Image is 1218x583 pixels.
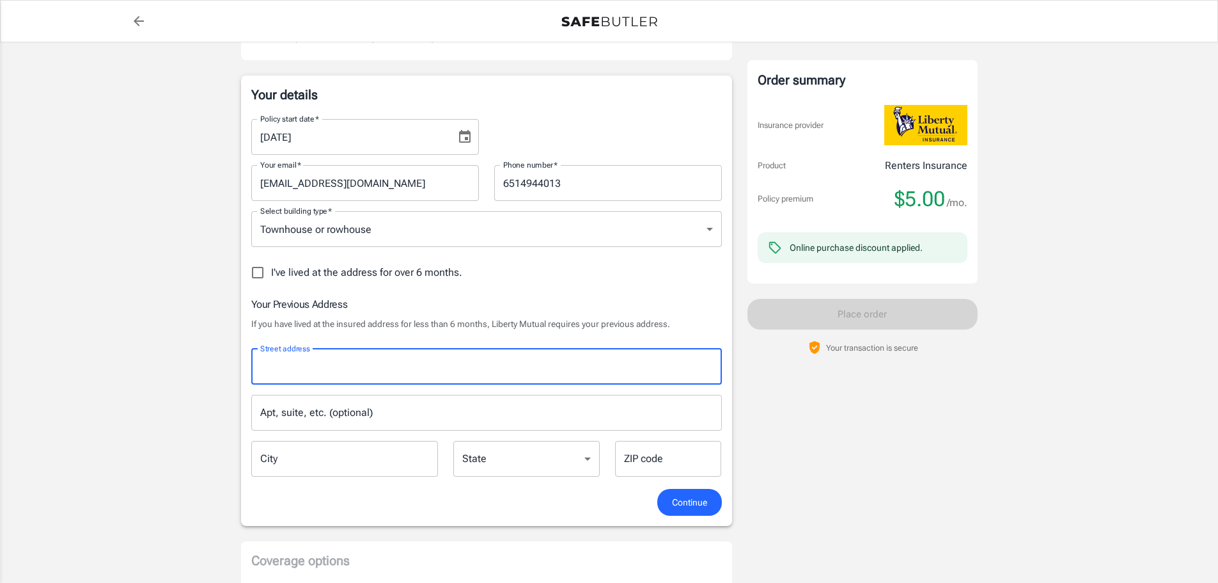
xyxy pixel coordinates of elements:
[251,119,447,155] input: MM/DD/YYYY
[894,186,945,212] span: $5.00
[251,296,722,312] h6: Your Previous Address
[260,113,319,124] label: Policy start date
[884,105,967,145] img: Liberty Mutual
[561,17,657,27] img: Back to quotes
[452,124,478,150] button: Choose date, selected date is Aug 30, 2025
[758,193,813,205] p: Policy premium
[947,194,967,212] span: /mo.
[251,165,479,201] input: Enter email
[672,495,707,511] span: Continue
[271,265,462,280] span: I've lived at the address for over 6 months.
[790,241,923,254] div: Online purchase discount applied.
[126,8,152,34] a: back to quotes
[494,165,722,201] input: Enter number
[758,159,786,172] p: Product
[758,119,824,132] p: Insurance provider
[251,86,722,104] p: Your details
[657,489,722,516] button: Continue
[260,205,332,216] label: Select building type
[758,70,967,90] div: Order summary
[251,211,722,247] div: Townhouse or rowhouse
[251,317,722,330] p: If you have lived at the insured address for less than 6 months, Liberty Mutual requires your pre...
[826,342,918,354] p: Your transaction is secure
[503,159,558,170] label: Phone number
[260,343,310,354] label: Street address
[260,159,301,170] label: Your email
[885,158,967,173] p: Renters Insurance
